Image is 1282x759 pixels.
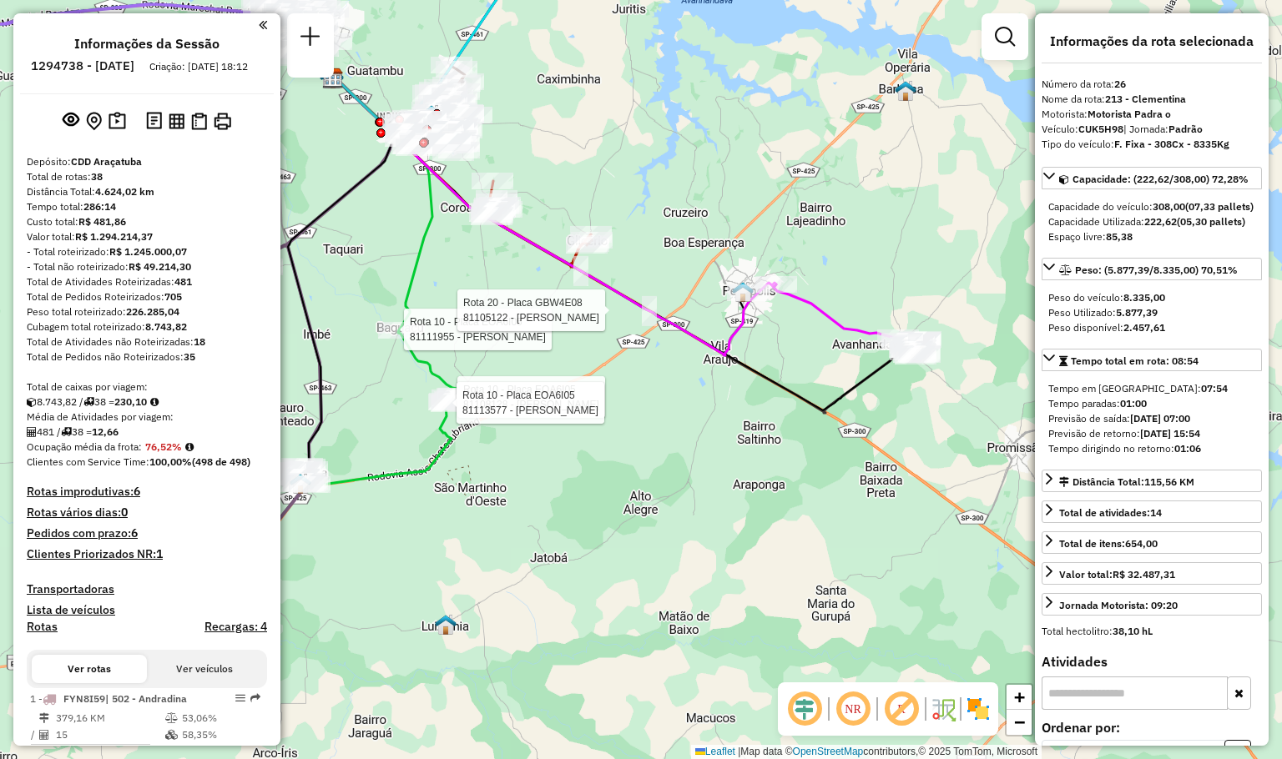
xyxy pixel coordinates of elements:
button: Exibir sessão original [59,108,83,134]
strong: 481 [174,275,192,288]
i: Total de Atividades [39,730,49,740]
span: Ocupação média da frota: [27,440,142,453]
div: 481 / 38 = [27,425,267,440]
img: CDD Araçatuba [322,68,344,89]
div: Atividade não roteirizada - 54.151.046 ROBSON FERNANDO DA SILVA GONC [405,111,447,128]
strong: Motorista Padra o [1088,108,1171,120]
em: Rota exportada [250,693,260,703]
div: Total de Pedidos Roteirizados: [27,289,267,304]
strong: 76,52% [145,440,182,453]
strong: 07:54 [1201,382,1228,395]
div: Tempo em [GEOGRAPHIC_DATA]: [1048,381,1255,396]
div: - Total não roteirizado: [27,259,267,274]
strong: 26 [1114,78,1126,90]
a: Rotas [27,620,58,634]
span: Ocultar NR [833,689,873,729]
span: Ocultar deslocamento [785,689,825,729]
strong: (05,30 pallets) [1177,215,1245,228]
img: BARBOSA [895,80,916,102]
i: Total de Atividades [27,427,37,437]
div: Jornada Motorista: 09:20 [1059,598,1178,613]
div: Total de Pedidos não Roteirizados: [27,349,267,364]
div: Motorista: [1042,107,1262,122]
h4: Pedidos com prazo: [27,526,138,540]
div: Peso disponível: [1048,320,1255,335]
span: Total de atividades: [1059,506,1162,519]
h4: Lista de veículos [27,603,267,617]
strong: 38 [91,170,103,183]
h6: 1294738 - [DATE] [31,58,134,73]
div: Criação: [DATE] 18:12 [143,59,255,74]
h4: Informações da rota selecionada [1042,33,1262,49]
div: Atividade não roteirizada - MARCOS ANTONIO SABIN [423,118,465,135]
strong: 1 [156,546,163,561]
a: OpenStreetMap [793,746,864,757]
span: Exibir rótulo [881,689,921,729]
div: 8.743,82 / 38 = [27,395,267,410]
span: + [1014,686,1025,707]
button: Visualizar relatório de Roteirização [165,109,188,132]
div: Atividade não roteirizada - REGINALDO APARECIDO TEIXEIRA 22358466883 [430,133,472,150]
strong: (07,33 pallets) [1185,200,1254,213]
div: Tempo dirigindo no retorno: [1048,441,1255,456]
strong: 12,66 [92,425,119,438]
div: Total de Atividades Roteirizadas: [27,274,267,289]
span: | Jornada: [1123,123,1203,135]
div: Atividade não roteirizada - BARRIL LTDA [442,104,483,121]
h4: Transportadoras [27,582,267,596]
strong: 308,00 [1153,200,1185,213]
em: Opções [235,693,245,703]
div: Atividade não roteirizada - GABRIELENSE RODRIGUES [385,113,426,130]
div: Tempo paradas: [1048,396,1255,411]
td: / [30,726,38,743]
strong: R$ 49.214,30 [129,260,191,273]
span: Peso do veículo: [1048,291,1165,304]
i: Meta Caixas/viagem: 220,40 Diferença: 9,70 [150,397,159,407]
i: Distância Total [39,713,49,723]
a: Zoom in [1007,685,1032,710]
div: Valor total: [1059,567,1175,582]
strong: 4.624,02 km [95,185,154,198]
img: LUIZIÂNIA [435,614,457,636]
span: | [738,746,740,757]
h4: Atividades [1042,654,1262,670]
a: Capacidade: (222,62/308,00) 72,28% [1042,167,1262,189]
div: Peso total roteirizado: [27,304,267,319]
strong: 2.457,61 [1123,321,1165,334]
i: Cubagem total roteirizado [27,397,37,407]
div: Capacidade: (222,62/308,00) 72,28% [1042,193,1262,251]
span: Capacidade: (222,62/308,00) 72,28% [1073,173,1249,185]
div: Total de Atividades não Roteirizadas: [27,334,267,349]
div: Capacidade Utilizada: [1048,214,1255,229]
strong: [DATE] 07:00 [1130,412,1190,425]
a: Jornada Motorista: 09:20 [1042,593,1262,616]
a: Leaflet [695,746,735,757]
strong: [DATE] 15:54 [1140,427,1200,440]
div: Média de Atividades por viagem: [27,410,267,425]
strong: R$ 481,86 [78,215,126,228]
div: Atividade não roteirizada - DIFRUTTI SORVETES LT [385,130,426,147]
h4: Rotas improdutivas: [27,485,267,499]
a: Zoom out [1007,710,1032,735]
strong: 8.743,82 [145,320,187,333]
strong: Padrão [1168,123,1203,135]
strong: 100,00% [149,455,192,468]
div: Atividade não roteirizada - VALDIR FERAZIN - ME [400,135,442,152]
div: Atividade não roteirizada - NILTON AP. LOPES - M [432,121,474,138]
strong: 705 [164,290,182,303]
strong: 18 [194,335,205,348]
strong: 85,38 [1106,230,1133,243]
div: Distância Total: [1059,475,1194,490]
button: Visualizar Romaneio [188,109,210,133]
div: Total de rotas: [27,169,267,184]
strong: 222,62 [1144,215,1177,228]
div: Depósito: [27,154,267,169]
span: 115,56 KM [1144,475,1194,488]
div: Total de itens: [1059,536,1158,551]
div: Espaço livre: [1048,229,1255,244]
button: Imprimir Rotas [210,109,235,133]
button: Ver veículos [147,655,262,683]
img: Fluxo de ruas [930,696,956,722]
img: 625 UDC Light Campus Universitário [320,68,341,89]
strong: 213 - Clementina [1105,93,1186,105]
